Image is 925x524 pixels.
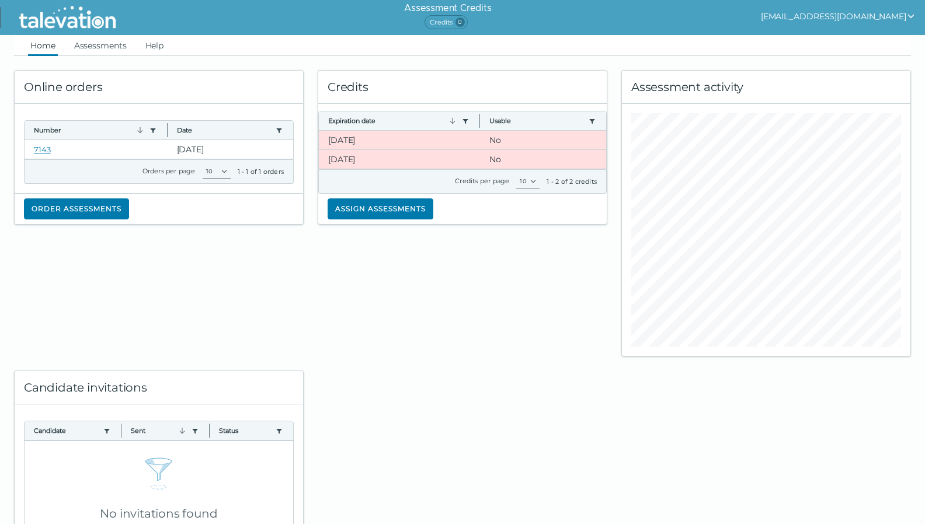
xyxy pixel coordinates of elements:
[72,35,129,56] a: Assessments
[319,131,481,149] clr-dg-cell: [DATE]
[168,140,294,159] clr-dg-cell: [DATE]
[319,150,481,169] clr-dg-cell: [DATE]
[318,71,607,104] div: Credits
[28,35,58,56] a: Home
[547,177,597,186] div: 1 - 2 of 2 credits
[24,198,129,219] button: Order assessments
[164,117,171,142] button: Column resize handle
[142,167,196,175] label: Orders per page
[131,426,187,435] button: Sent
[100,506,217,520] span: No invitations found
[480,150,606,169] clr-dg-cell: No
[117,418,125,443] button: Column resize handle
[328,116,458,125] button: Expiration date
[455,177,509,185] label: Credits per page
[425,15,467,29] span: Credits
[15,71,303,104] div: Online orders
[143,35,166,56] a: Help
[177,125,272,135] button: Date
[476,108,484,133] button: Column resize handle
[238,167,284,176] div: 1 - 1 of 1 orders
[14,3,121,32] img: Talevation_Logo_Transparent_white.png
[15,371,303,404] div: Candidate invitations
[328,198,433,219] button: Assign assessments
[622,71,910,104] div: Assessment activity
[480,131,606,149] clr-dg-cell: No
[206,418,213,443] button: Column resize handle
[404,1,491,15] h6: Assessment Credits
[34,125,145,135] button: Number
[761,9,916,23] button: show user actions
[489,116,584,125] button: Usable
[34,145,51,154] a: 7143
[219,426,271,435] button: Status
[34,426,99,435] button: Candidate
[455,18,465,27] span: 0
